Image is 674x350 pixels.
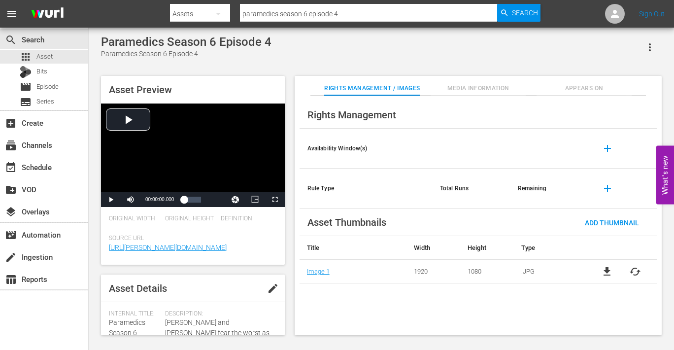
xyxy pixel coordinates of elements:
[577,219,647,227] span: Add Thumbnail
[514,260,585,283] td: .JPG
[510,169,588,209] th: Remaining
[36,52,53,62] span: Asset
[307,109,396,121] span: Rights Management
[101,104,285,207] div: Video Player
[537,83,632,94] span: Appears On
[24,2,71,26] img: ans4CAIJ8jUAAAAAAAAAAAAAAAAAAAAAAAAgQb4GAAAAAAAAAAAAAAAAAAAAAAAAJMjXAAAAAAAAAAAAAAAAAAAAAAAAgAT5G...
[601,266,613,278] a: file_download
[109,215,160,223] span: Original Width
[121,192,140,207] button: Mute
[36,67,47,76] span: Bits
[5,229,17,241] span: Automation
[5,162,17,174] span: Schedule
[5,140,17,151] span: Channels
[602,142,613,154] span: add
[267,282,279,294] span: edit
[109,282,167,294] span: Asset Details
[300,129,432,169] th: Availability Window(s)
[109,84,172,96] span: Asset Preview
[596,137,619,160] button: add
[324,83,420,94] span: Rights Management / Images
[300,169,432,209] th: Rule Type
[109,244,227,251] a: [URL][PERSON_NAME][DOMAIN_NAME]
[5,206,17,218] span: Overlays
[5,34,17,46] span: Search
[602,182,613,194] span: add
[221,215,272,223] span: Definition
[5,117,17,129] span: Create
[307,216,386,228] span: Asset Thumbnails
[514,236,585,260] th: Type
[5,251,17,263] span: create
[245,192,265,207] button: Picture-in-Picture
[6,8,18,20] span: menu
[460,236,514,260] th: Height
[5,184,17,196] span: create_new_folder
[36,82,59,92] span: Episode
[497,4,540,22] button: Search
[307,268,330,275] a: Image 1
[512,4,538,22] span: Search
[431,83,526,94] span: Media Information
[109,310,160,318] span: Internal Title:
[5,274,17,285] span: Reports
[261,277,285,300] button: edit
[639,10,665,18] a: Sign Out
[20,51,32,63] span: Asset
[36,97,54,106] span: Series
[101,49,271,59] div: Paramedics Season 6 Episode 4
[20,81,32,93] span: Episode
[460,260,514,283] td: 1080
[300,236,407,260] th: Title
[629,266,641,278] button: cached
[101,35,271,49] div: Paramedics Season 6 Episode 4
[165,310,272,318] span: Description:
[265,192,285,207] button: Fullscreen
[432,169,510,209] th: Total Runs
[226,192,245,207] button: Jump To Time
[596,176,619,200] button: add
[406,260,460,283] td: 1920
[109,235,272,243] span: Source Url
[101,192,121,207] button: Play
[20,66,32,78] div: Bits
[184,197,201,203] div: Progress Bar
[406,236,460,260] th: Width
[656,146,674,205] button: Open Feedback Widget
[109,318,145,347] span: Paramedics Season 6 Episode 4
[20,96,32,108] span: Series
[577,213,647,231] button: Add Thumbnail
[165,215,216,223] span: Original Height
[145,197,174,202] span: 00:00:00.000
